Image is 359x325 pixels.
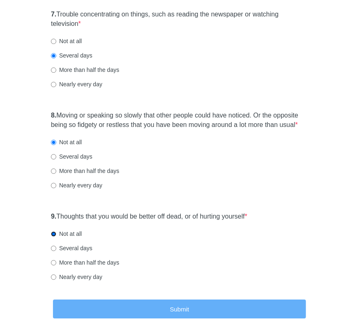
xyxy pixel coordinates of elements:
[51,154,56,159] input: Several days
[51,11,56,18] strong: 7.
[51,244,92,252] label: Several days
[51,67,56,73] input: More than half the days
[51,53,56,58] input: Several days
[51,230,82,238] label: Not at all
[51,183,56,188] input: Nearly every day
[51,140,56,145] input: Not at all
[53,300,306,319] button: Submit
[51,37,82,45] label: Not at all
[51,181,102,189] label: Nearly every day
[51,168,56,174] input: More than half the days
[51,231,56,237] input: Not at all
[51,152,92,161] label: Several days
[51,112,56,119] strong: 8.
[51,273,102,281] label: Nearly every day
[51,51,92,60] label: Several days
[51,260,56,265] input: More than half the days
[51,82,56,87] input: Nearly every day
[51,258,119,267] label: More than half the days
[51,212,247,221] label: Thoughts that you would be better off dead, or of hurting yourself
[51,274,56,280] input: Nearly every day
[51,213,56,220] strong: 9.
[51,246,56,251] input: Several days
[51,39,56,44] input: Not at all
[51,138,82,146] label: Not at all
[51,111,308,130] label: Moving or speaking so slowly that other people could have noticed. Or the opposite being so fidge...
[51,10,308,29] label: Trouble concentrating on things, such as reading the newspaper or watching television
[51,167,119,175] label: More than half the days
[51,66,119,74] label: More than half the days
[51,80,102,88] label: Nearly every day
